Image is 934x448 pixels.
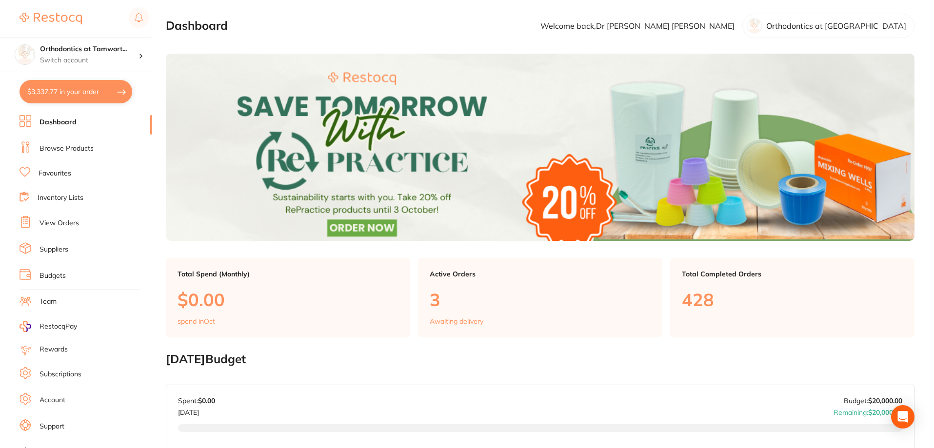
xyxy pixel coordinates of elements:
a: RestocqPay [20,321,77,332]
a: Subscriptions [40,370,81,379]
div: Open Intercom Messenger [891,405,914,429]
strong: $20,000.00 [868,396,902,405]
a: Total Spend (Monthly)$0.00spend inOct [166,258,410,337]
img: Restocq Logo [20,13,82,24]
a: Support [40,422,64,431]
a: Dashboard [40,117,77,127]
img: Orthodontics at Tamworth [15,45,35,64]
a: Total Completed Orders428 [670,258,914,337]
p: Welcome back, Dr [PERSON_NAME] [PERSON_NAME] [540,21,735,30]
a: Rewards [40,345,68,354]
p: Awaiting delivery [430,317,483,325]
p: Total Completed Orders [682,270,903,278]
p: [DATE] [178,405,215,416]
img: RestocqPay [20,321,31,332]
p: Switch account [40,56,139,65]
p: $0.00 [178,290,398,310]
a: View Orders [40,218,79,228]
a: Favourites [39,169,71,178]
p: Active Orders [430,270,651,278]
a: Budgets [40,271,66,281]
a: Inventory Lists [38,193,83,203]
p: spend in Oct [178,317,215,325]
a: Account [40,395,65,405]
a: Restocq Logo [20,7,82,30]
img: Dashboard [166,54,914,241]
a: Team [40,297,57,307]
span: RestocqPay [40,322,77,331]
a: Active Orders3Awaiting delivery [418,258,662,337]
p: Orthodontics at [GEOGRAPHIC_DATA] [766,21,906,30]
p: Spent: [178,397,215,405]
p: Remaining: [834,405,902,416]
p: 3 [430,290,651,310]
a: Suppliers [40,245,68,254]
p: Total Spend (Monthly) [178,270,398,278]
h4: Orthodontics at Tamworth [40,44,139,54]
p: 428 [682,290,903,310]
h2: [DATE] Budget [166,352,914,366]
button: $3,337.77 in your order [20,80,132,103]
strong: $20,000.00 [868,408,902,417]
h2: Dashboard [166,19,228,33]
p: Budget: [844,397,902,405]
strong: $0.00 [198,396,215,405]
a: Browse Products [40,144,94,154]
